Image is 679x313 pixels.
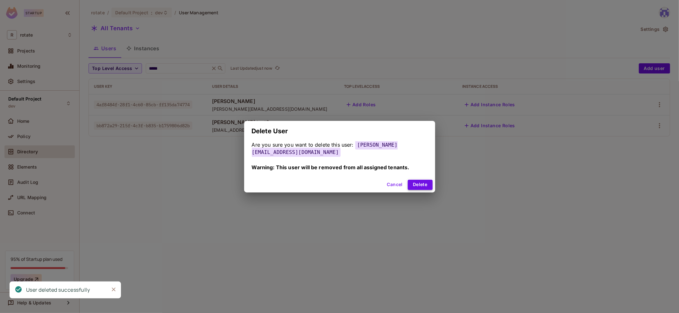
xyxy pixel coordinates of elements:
span: Warning: This user will be removed from all assigned tenants. [252,164,409,170]
h2: Delete User [244,121,435,141]
button: Close [109,285,118,294]
span: [PERSON_NAME][EMAIL_ADDRESS][DOMAIN_NAME] [252,140,398,157]
button: Cancel [385,180,405,190]
button: Delete [408,180,432,190]
div: User deleted successfully [26,286,90,294]
span: Are you sure you want to delete this user: [252,142,354,148]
